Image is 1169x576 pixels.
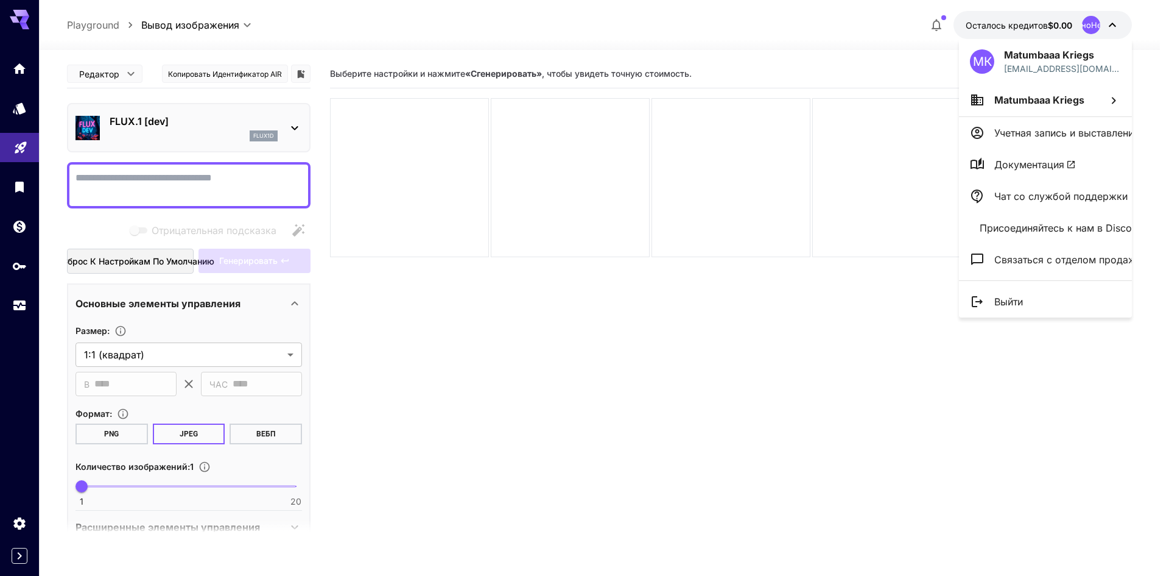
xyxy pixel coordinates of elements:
[980,222,1142,234] font: Присоединяйтесь к нам в Discord
[994,190,1128,202] font: Чат со службой поддержки
[994,94,1084,106] font: Matumbaaa Kriegs
[973,54,992,69] font: МК
[959,84,1132,116] button: Matumbaaa Kriegs
[1004,63,1119,87] font: [EMAIL_ADDRESS][DOMAIN_NAME]
[1004,62,1121,75] div: chingishan2213@mail.ru
[1004,49,1094,61] font: Matumbaaa Kriegs
[994,254,1136,266] font: Связаться с отделом продаж
[994,158,1064,171] font: Документация
[994,296,1023,308] font: Выйти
